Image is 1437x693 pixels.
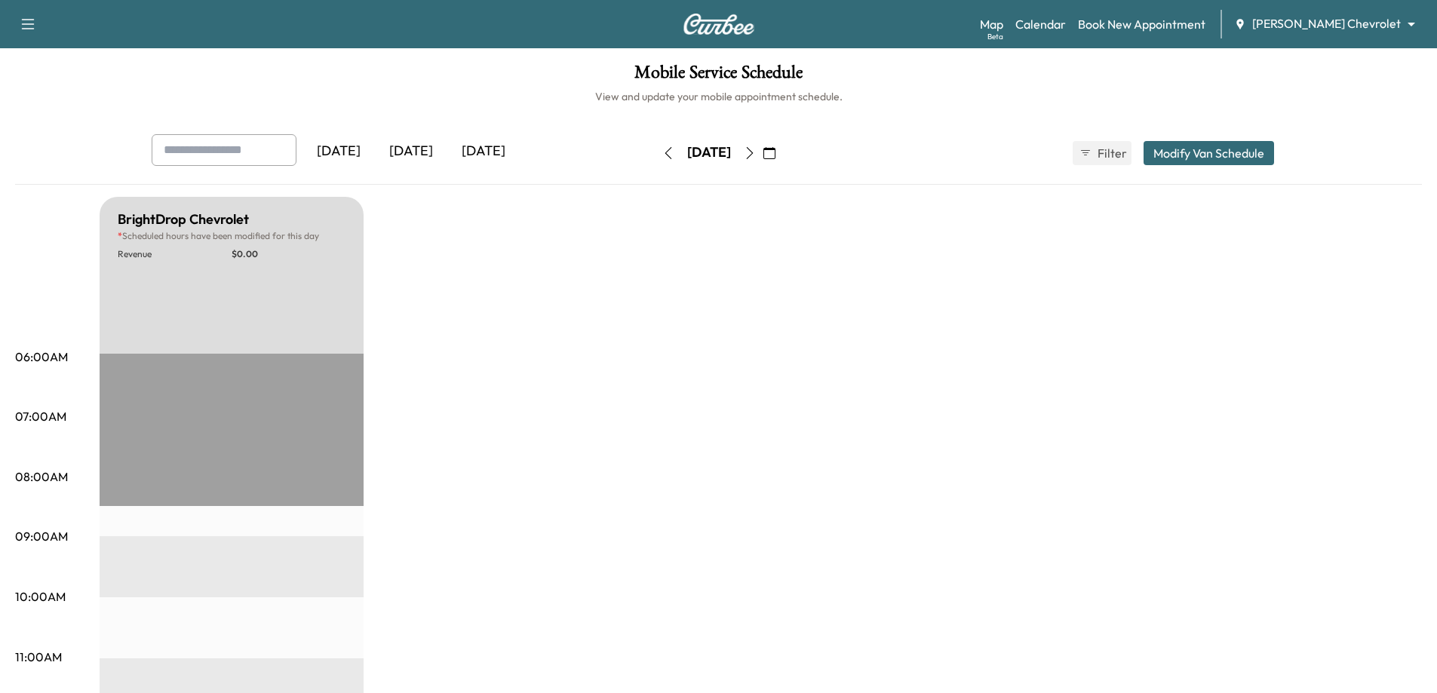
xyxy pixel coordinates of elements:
[1252,15,1401,32] span: [PERSON_NAME] Chevrolet
[302,134,375,169] div: [DATE]
[118,209,249,230] h5: BrightDrop Chevrolet
[15,587,66,606] p: 10:00AM
[232,248,345,260] p: $ 0.00
[683,14,755,35] img: Curbee Logo
[15,348,68,366] p: 06:00AM
[1015,15,1066,33] a: Calendar
[15,407,66,425] p: 07:00AM
[375,134,447,169] div: [DATE]
[1098,144,1125,162] span: Filter
[447,134,520,169] div: [DATE]
[15,63,1422,89] h1: Mobile Service Schedule
[980,15,1003,33] a: MapBeta
[118,230,345,242] p: Scheduled hours have been modified for this day
[1144,141,1274,165] button: Modify Van Schedule
[15,527,68,545] p: 09:00AM
[1078,15,1205,33] a: Book New Appointment
[1073,141,1131,165] button: Filter
[987,31,1003,42] div: Beta
[15,648,62,666] p: 11:00AM
[15,89,1422,104] h6: View and update your mobile appointment schedule.
[687,143,731,162] div: [DATE]
[15,468,68,486] p: 08:00AM
[118,248,232,260] p: Revenue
